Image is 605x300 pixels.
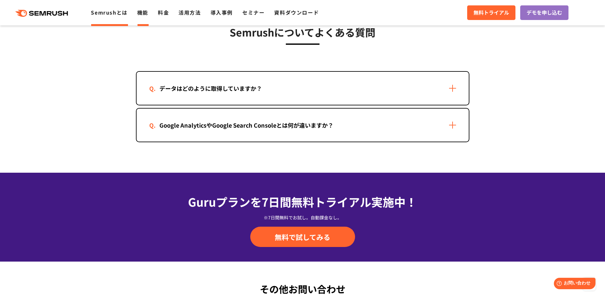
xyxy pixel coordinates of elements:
[91,9,127,16] a: Semrushとは
[178,9,201,16] a: 活用方法
[136,282,469,296] div: その他お問い合わせ
[467,5,515,20] a: 無料トライアル
[136,214,469,221] div: ※7日間無料でお試し。自動課金なし。
[474,9,509,17] span: 無料トライアル
[149,84,272,93] div: データはどのように取得していますか？
[149,121,344,130] div: Google AnalyticsやGoogle Search Consoleとは何が違いますか？
[274,9,319,16] a: 資料ダウンロード
[527,9,562,17] span: デモを申し込む
[548,275,598,293] iframe: Help widget launcher
[211,9,233,16] a: 導入事例
[158,9,169,16] a: 料金
[250,227,355,247] a: 無料で試してみる
[242,9,265,16] a: セミナー
[137,9,148,16] a: 機能
[520,5,568,20] a: デモを申し込む
[291,193,417,210] span: 無料トライアル実施中！
[136,24,469,40] h3: Semrushについてよくある質問
[275,232,330,242] span: 無料で試してみる
[136,193,469,210] div: Guruプランを7日間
